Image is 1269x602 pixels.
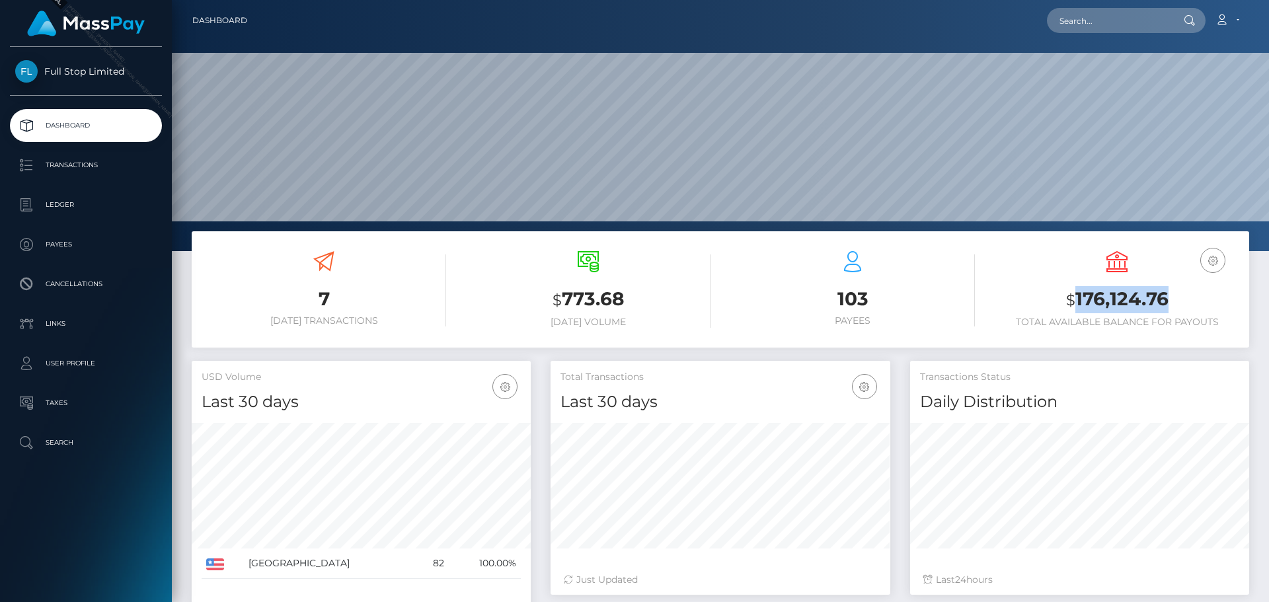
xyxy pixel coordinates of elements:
[10,347,162,380] a: User Profile
[10,387,162,420] a: Taxes
[202,315,446,326] h6: [DATE] Transactions
[15,155,157,175] p: Transactions
[244,548,416,579] td: [GEOGRAPHIC_DATA]
[15,274,157,294] p: Cancellations
[202,286,446,312] h3: 7
[10,426,162,459] a: Search
[10,307,162,340] a: Links
[560,371,880,384] h5: Total Transactions
[920,371,1239,384] h5: Transactions Status
[15,116,157,135] p: Dashboard
[206,558,224,570] img: US.png
[202,391,521,414] h4: Last 30 days
[10,149,162,182] a: Transactions
[553,291,562,309] small: $
[1047,8,1171,33] input: Search...
[995,286,1239,313] h3: 176,124.76
[10,188,162,221] a: Ledger
[466,317,711,328] h6: [DATE] Volume
[192,7,247,34] a: Dashboard
[1066,291,1075,309] small: $
[449,548,521,579] td: 100.00%
[15,235,157,254] p: Payees
[995,317,1239,328] h6: Total Available Balance for Payouts
[202,371,521,384] h5: USD Volume
[920,391,1239,414] h4: Daily Distribution
[10,65,162,77] span: Full Stop Limited
[10,109,162,142] a: Dashboard
[955,574,966,585] span: 24
[15,433,157,453] p: Search
[923,573,1236,587] div: Last hours
[466,286,711,313] h3: 773.68
[15,195,157,215] p: Ledger
[730,315,975,326] h6: Payees
[15,314,157,334] p: Links
[730,286,975,312] h3: 103
[15,393,157,413] p: Taxes
[15,354,157,373] p: User Profile
[564,573,876,587] div: Just Updated
[560,391,880,414] h4: Last 30 days
[10,228,162,261] a: Payees
[15,60,38,83] img: Full Stop Limited
[416,548,448,579] td: 82
[10,268,162,301] a: Cancellations
[27,11,145,36] img: MassPay Logo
